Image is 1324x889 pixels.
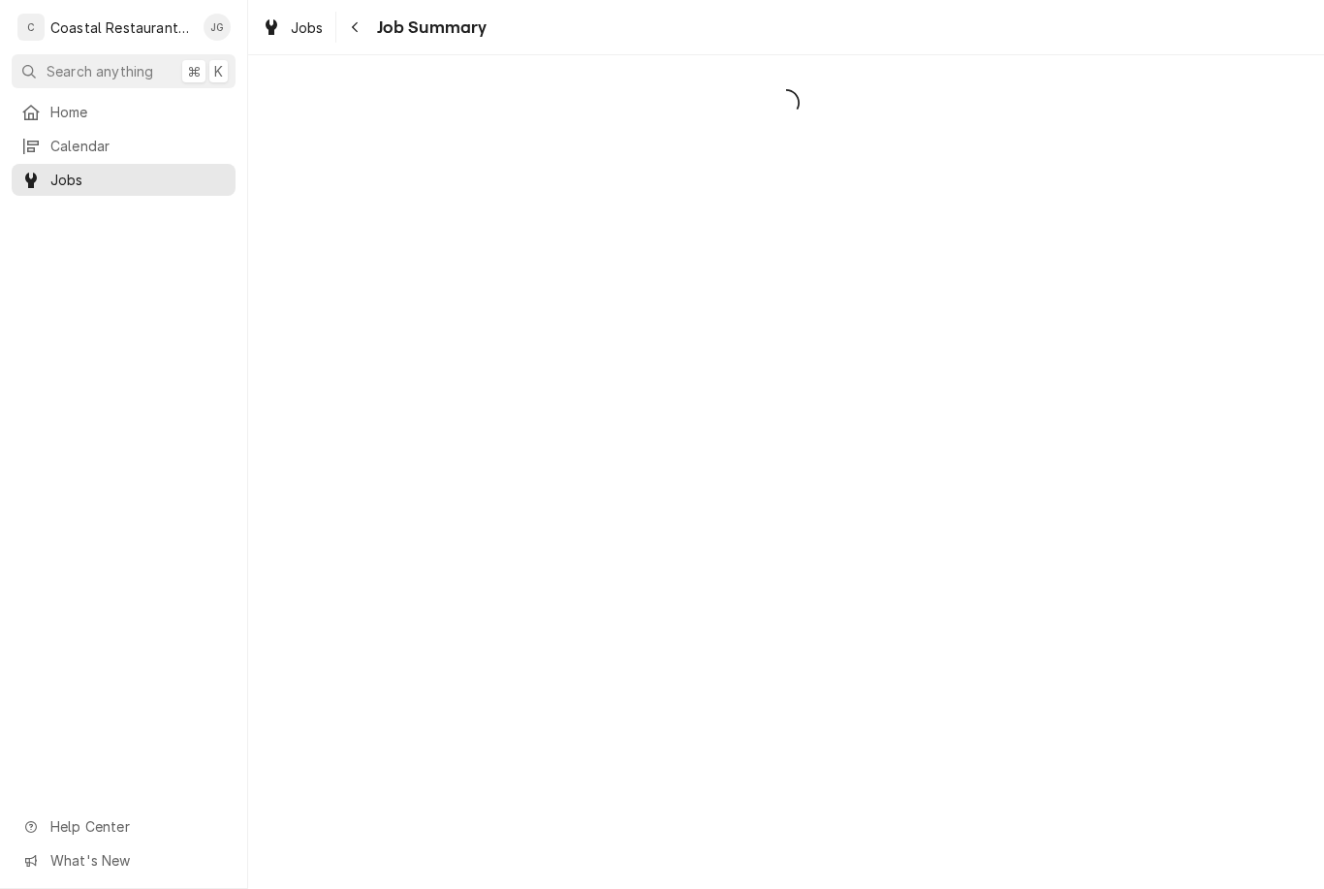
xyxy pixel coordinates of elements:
[50,17,193,38] div: Coastal Restaurant Repair
[50,850,224,871] span: What's New
[50,102,226,122] span: Home
[340,12,371,43] button: Navigate back
[47,61,153,81] span: Search anything
[214,61,223,81] span: K
[50,170,226,190] span: Jobs
[204,14,231,41] div: James Gatton's Avatar
[17,14,45,41] div: C
[12,844,236,876] a: Go to What's New
[12,164,236,196] a: Jobs
[12,54,236,88] button: Search anything⌘K
[254,12,331,44] a: Jobs
[12,810,236,842] a: Go to Help Center
[187,61,201,81] span: ⌘
[50,136,226,156] span: Calendar
[204,14,231,41] div: JG
[248,82,1324,123] span: Loading...
[12,130,236,162] a: Calendar
[371,15,488,41] span: Job Summary
[50,816,224,837] span: Help Center
[12,96,236,128] a: Home
[291,17,324,38] span: Jobs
